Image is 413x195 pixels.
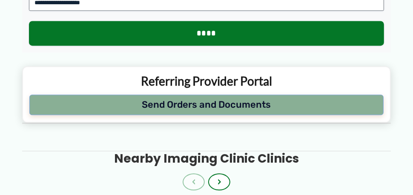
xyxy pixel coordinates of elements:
[183,173,205,190] button: ‹
[29,95,384,115] button: Send Orders and Documents
[29,73,384,89] p: Referring Provider Portal
[208,173,230,190] button: ›
[114,151,299,166] h3: Nearby Imaging Clinic Clinics
[192,177,195,187] span: ‹
[218,177,221,187] span: ›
